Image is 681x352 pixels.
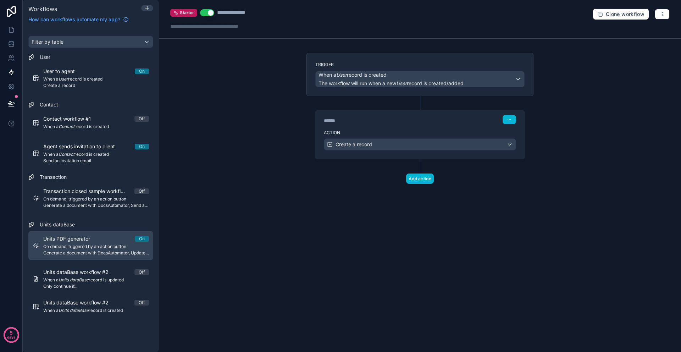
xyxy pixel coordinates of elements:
label: Action [324,130,516,136]
span: Clone workflow [606,11,644,17]
span: Starter [180,10,194,16]
p: days [7,332,16,342]
em: User [396,80,407,86]
em: User [336,72,347,78]
span: Workflows [28,5,57,12]
span: How can workflows automate my app? [28,16,120,23]
span: Create a record [336,141,372,148]
label: Trigger [315,62,525,67]
button: When aUserrecord is createdThe workflow will run when a newUserrecord is created/added [315,71,525,87]
a: How can workflows automate my app? [26,16,132,23]
span: The workflow will run when a new record is created/added [319,80,464,86]
button: Create a record [324,138,516,150]
span: When a record is created [319,71,387,78]
p: 5 [10,329,13,336]
button: Add action [406,174,434,184]
button: Clone workflow [593,9,649,20]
